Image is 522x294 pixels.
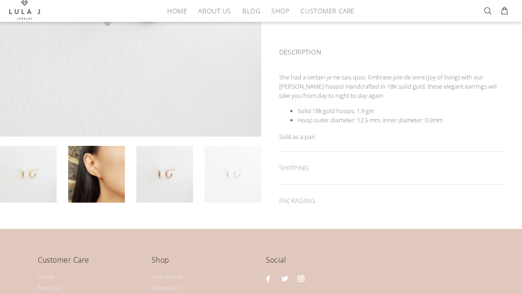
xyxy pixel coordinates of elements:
div: PACKAGING [279,185,504,217]
a: HOME [162,4,193,18]
a: Shop [266,4,295,18]
span: Customer Care [300,7,354,14]
p: She had a certain je ne sais quoi. Embrace joie de vivre (joy of living) with our [PERSON_NAME] h... [279,73,504,101]
li: Hoop outer diameter: 12.5 mm, inner diameter: 0.9mm [298,116,504,125]
div: DESCRIPTION [279,36,504,66]
a: About Us [193,4,236,18]
div: SHIPPING [279,152,504,185]
span: About Us [198,7,231,14]
a: New Arrivals [152,272,183,283]
p: Sold as a pair. [279,132,504,142]
li: Solid 18k gold hoops, 1.9 gm [298,107,504,116]
a: Bestsellers [152,283,180,294]
a: Blog [237,4,266,18]
a: Home [38,272,53,283]
span: HOME [167,7,187,14]
a: About Us [38,283,61,294]
span: Shop [271,7,289,14]
h4: Social [266,254,485,273]
h4: Shop [152,254,257,273]
a: Customer Care [295,4,354,18]
span: Blog [242,7,260,14]
h4: Customer Care [38,254,143,273]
